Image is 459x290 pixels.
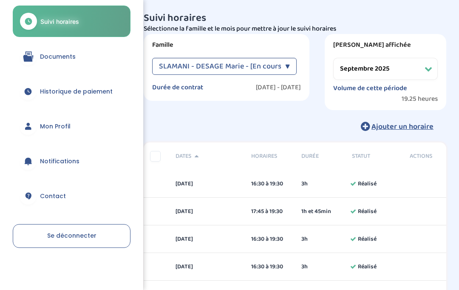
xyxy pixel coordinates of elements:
[285,58,290,75] div: ▼
[144,13,446,24] h3: Suivi horaires
[251,235,289,244] div: 16:30 à 19:30
[251,152,289,161] span: Horaires
[13,146,130,176] a: Notifications
[47,231,96,240] span: Se déconnecter
[13,41,130,72] a: Documents
[159,58,283,75] span: SLAMANI - DESAGE Marie - [En cours]
[251,262,289,271] div: 16:30 à 19:30
[301,207,331,216] span: 1h et 45min
[301,235,308,244] span: 3h
[333,84,407,93] label: Volume de cette période
[40,87,113,96] span: Historique de paiement
[256,83,301,92] label: [DATE] - [DATE]
[40,52,76,61] span: Documents
[251,207,289,216] div: 17:45 à 19:30
[169,152,245,161] div: Dates
[152,83,203,92] label: Durée de contrat
[295,152,346,161] div: Durée
[13,111,130,142] a: Mon Profil
[13,6,130,37] a: Suivi horaires
[13,224,130,248] a: Se déconnecter
[358,179,377,188] span: Réalisé
[346,152,396,161] div: Statut
[13,76,130,107] a: Historique de paiement
[396,152,446,161] div: Actions
[169,262,245,271] div: [DATE]
[152,41,301,49] label: Famille
[301,179,308,188] span: 3h
[358,262,377,271] span: Réalisé
[358,207,377,216] span: Réalisé
[301,262,308,271] span: 3h
[371,121,433,133] span: Ajouter un horaire
[348,117,446,136] button: Ajouter un horaire
[333,41,438,49] label: [PERSON_NAME] affichée
[40,122,71,131] span: Mon Profil
[169,179,245,188] div: [DATE]
[40,157,79,166] span: Notifications
[40,17,79,26] span: Suivi horaires
[169,207,245,216] div: [DATE]
[402,95,438,103] span: 19.25 heures
[144,24,446,34] p: Sélectionne la famille et le mois pour mettre à jour le suivi horaires
[358,235,377,244] span: Réalisé
[251,179,289,188] div: 16:30 à 19:30
[13,181,130,211] a: Contact
[40,192,66,201] span: Contact
[169,235,245,244] div: [DATE]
